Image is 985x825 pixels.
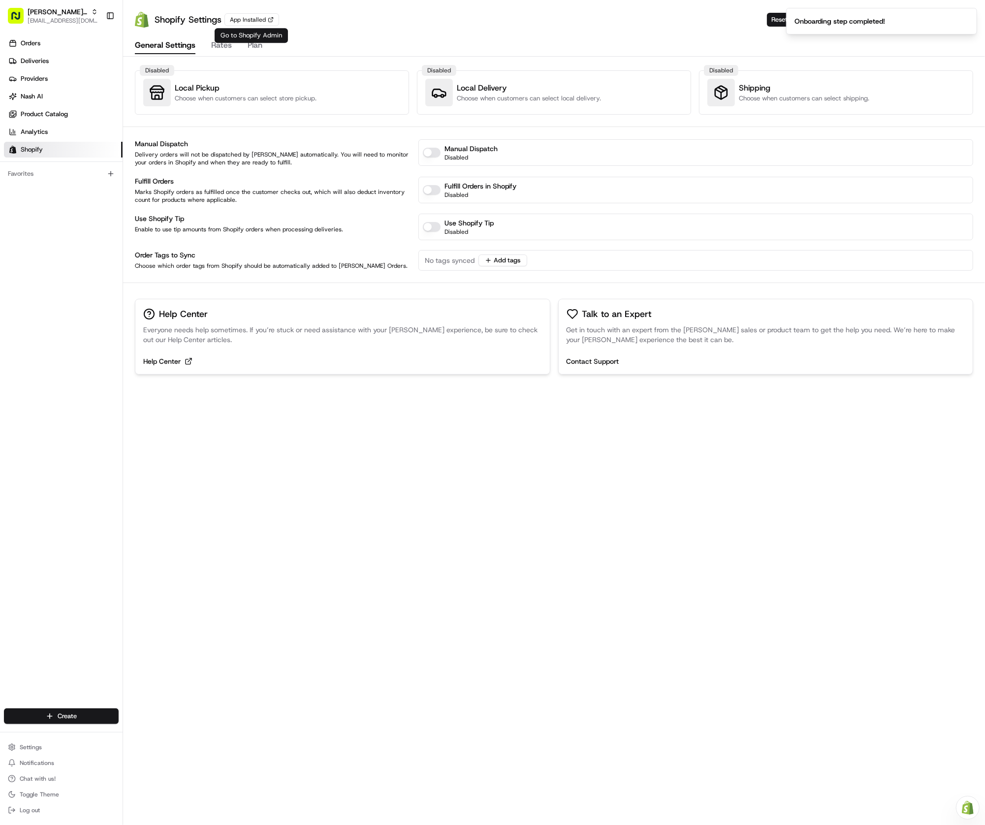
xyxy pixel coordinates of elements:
[423,254,527,266] button: No tags syncedAdd tags
[21,110,68,119] span: Product Catalog
[167,97,179,109] button: Start new chat
[135,176,413,186] div: Fulfill Orders
[211,37,232,54] button: Rates
[143,325,542,345] p: Everyone needs help sometimes. If you’re stuck or need assistance with your [PERSON_NAME] experie...
[135,188,413,204] p: Marks Shopify orders as fulfilled once the customer checks out, which will also deduct inventory ...
[4,4,102,28] button: [PERSON_NAME] Shopify Onboarding Demo[EMAIL_ADDRESS][DOMAIN_NAME]
[21,39,40,48] span: Orders
[21,57,49,65] span: Deliveries
[44,104,135,112] div: We're available if you need us!
[248,37,262,54] button: Plan
[6,217,79,234] a: 📗Knowledge Base
[135,139,413,149] div: Manual Dispatch
[79,217,162,234] a: 💻API Documentation
[567,325,965,345] p: Get in touch with an expert from the [PERSON_NAME] sales or product team to get the help you need...
[20,775,56,783] span: Chat with us!
[87,153,107,161] span: [DATE]
[582,307,652,321] h3: Talk to an Expert
[10,144,26,162] img: Jes Laurent
[4,803,119,817] button: Log out
[20,791,59,798] span: Toggle Theme
[445,218,494,228] p: Use Shopify Tip
[445,191,517,199] p: Disabled
[739,94,869,103] p: Choose when customers can select shipping.
[159,307,208,321] h3: Help Center
[21,92,43,101] span: Nash AI
[423,148,441,158] button: Enable No Dispatch tag
[140,65,174,76] div: Disabled
[10,128,66,136] div: Past conversations
[4,106,123,122] a: Product Catalog
[445,228,494,236] p: Disabled
[4,740,119,754] button: Settings
[4,53,123,69] a: Deliveries
[44,95,161,104] div: Start new chat
[20,221,75,230] span: Knowledge Base
[423,185,441,195] button: Enable Fulfill Orders
[58,712,77,721] span: Create
[704,65,738,76] div: Disabled
[4,89,123,104] a: Nash AI
[767,13,826,27] button: Reset onboarding
[4,756,119,770] button: Notifications
[4,124,123,140] a: Analytics
[93,221,158,230] span: API Documentation
[28,17,98,25] button: [EMAIL_ADDRESS][DOMAIN_NAME]
[20,180,28,188] img: 1736555255976-a54dd68f-1ca7-489b-9aae-adbdc363a1c4
[20,759,54,767] span: Notifications
[31,153,80,161] span: [PERSON_NAME]
[4,772,119,786] button: Chat with us!
[4,71,123,87] a: Providers
[135,262,413,270] p: Choose which order tags from Shopify should be automatically added to [PERSON_NAME] Orders.
[20,806,40,814] span: Log out
[82,180,85,188] span: •
[21,127,48,136] span: Analytics
[4,142,123,158] a: Shopify
[21,145,43,154] span: Shopify
[135,250,413,260] div: Order Tags to Sync
[10,95,28,112] img: 1736555255976-a54dd68f-1ca7-489b-9aae-adbdc363a1c4
[21,74,48,83] span: Providers
[445,181,517,191] p: Fulfill Orders in Shopify
[135,151,413,166] p: Delivery orders will not be dispatched by [PERSON_NAME] automatically. You will need to monitor y...
[422,65,456,76] div: Disabled
[9,146,17,154] img: Shopify logo
[10,170,26,186] img: Masood Aslam
[83,222,91,229] div: 💻
[82,153,85,161] span: •
[4,788,119,801] button: Toggle Theme
[87,180,107,188] span: [DATE]
[215,28,288,43] div: Go to Shopify Admin
[10,222,18,229] div: 📗
[478,254,527,266] button: Add tags
[10,10,30,30] img: Nash
[135,37,195,54] button: General Settings
[739,82,869,94] h3: Shipping
[567,356,619,366] button: Contact Support
[28,7,87,17] button: [PERSON_NAME] Shopify Onboarding Demo
[457,82,601,94] h3: Local Delivery
[20,743,42,751] span: Settings
[4,35,123,51] a: Orders
[98,245,119,252] span: Pylon
[457,94,601,103] p: Choose when customers can select local delivery.
[155,13,222,27] h1: Shopify Settings
[445,144,498,154] p: Manual Dispatch
[10,40,179,56] p: Welcome 👋
[425,255,475,265] span: No tags synced
[21,95,38,112] img: 9188753566659_6852d8bf1fb38e338040_72.png
[175,94,317,103] p: Choose when customers can select store pickup.
[153,127,179,138] button: See all
[69,244,119,252] a: Powered byPylon
[135,225,413,233] p: Enable to use tip amounts from Shopify orders when processing deliveries.
[175,82,317,94] h3: Local Pickup
[135,214,413,223] div: Use Shopify Tip
[445,154,498,161] p: Disabled
[224,13,279,26] a: App Installed
[26,64,162,74] input: Clear
[423,222,441,232] button: Enable Use Shopify Tip
[143,356,542,366] a: Help Center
